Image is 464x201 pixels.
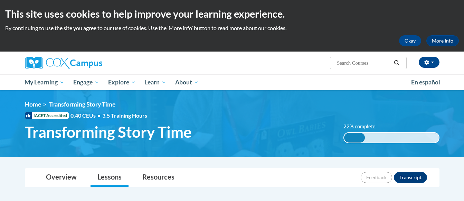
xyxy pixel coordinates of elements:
a: Home [25,101,41,108]
a: Overview [39,168,84,187]
a: Engage [69,74,104,90]
span: My Learning [25,78,64,86]
a: En español [407,75,445,90]
span: 0.40 CEUs [70,112,102,119]
span: Learn [144,78,166,86]
button: Account Settings [419,57,439,68]
a: More Info [426,35,459,46]
span: • [97,112,101,119]
span: Engage [73,78,99,86]
input: Search Courses [336,59,391,67]
button: Transcript [394,172,427,183]
a: My Learning [20,74,69,90]
p: By continuing to use the site you agree to our use of cookies. Use the ‘More info’ button to read... [5,24,459,32]
span: Explore [108,78,136,86]
a: Learn [140,74,171,90]
span: IACET Accredited [25,112,69,119]
img: Cox Campus [25,57,102,69]
a: About [171,74,203,90]
label: 22% complete [343,123,383,130]
button: Feedback [361,172,392,183]
div: 22% complete [344,133,365,143]
span: 3.5 Training Hours [102,112,147,119]
button: Okay [399,35,421,46]
span: About [175,78,199,86]
a: Explore [104,74,140,90]
a: Lessons [91,168,129,187]
a: Resources [135,168,181,187]
h2: This site uses cookies to help improve your learning experience. [5,7,459,21]
button: Search [391,59,402,67]
span: En español [411,79,440,86]
a: Cox Campus [25,57,156,69]
span: Transforming Story Time [49,101,115,108]
span: Transforming Story Time [25,123,192,141]
div: Main menu [15,74,450,90]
